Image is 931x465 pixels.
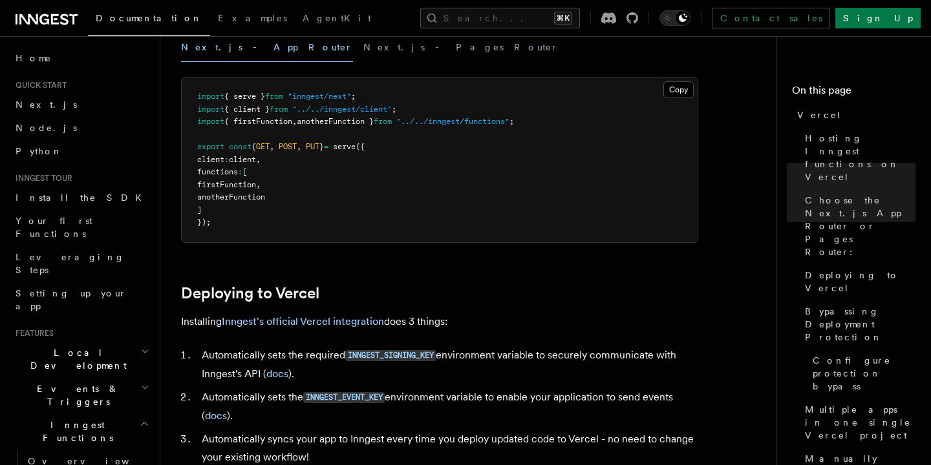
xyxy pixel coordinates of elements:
[197,218,211,227] span: });
[10,186,152,209] a: Install the SDK
[224,155,229,164] span: :
[197,155,224,164] span: client
[197,105,224,114] span: import
[88,4,210,36] a: Documentation
[356,142,365,151] span: ({
[222,315,384,327] a: Inngest's official Vercel integration
[554,12,572,25] kbd: ⌘K
[292,105,392,114] span: "../../inngest/client"
[805,305,915,344] span: Bypassing Deployment Protection
[792,103,915,127] a: Vercel
[256,155,261,164] span: ,
[16,216,92,239] span: Your first Functions
[10,245,152,282] a: Leveraging Steps
[10,139,152,163] a: Python
[345,349,436,361] a: INNGEST_SIGNING_KEY
[10,116,152,139] a: Node.js
[10,46,152,70] a: Home
[363,33,559,62] button: Next.js - Pages Router
[229,155,256,164] span: client
[181,33,353,62] button: Next.js - App Router
[374,117,392,126] span: from
[251,142,256,151] span: {
[800,127,915,189] a: Hosting Inngest functions on Vercel
[324,142,328,151] span: =
[16,252,125,275] span: Leveraging Steps
[805,194,915,258] span: Choose the Next.js App Router or Pages Router:
[813,354,915,393] span: Configure protection bypass
[198,388,698,425] li: Automatically sets the environment variable to enable your application to send events ( ).
[16,99,77,110] span: Next.js
[659,10,690,26] button: Toggle dark mode
[792,83,915,103] h4: On this page
[10,173,72,183] span: Inngest tour
[224,92,265,101] span: { serve }
[16,146,63,156] span: Python
[10,377,152,413] button: Events & Triggers
[10,93,152,116] a: Next.js
[805,269,915,294] span: Deploying to Vercel
[270,142,274,151] span: ,
[10,418,140,444] span: Inngest Functions
[229,142,251,151] span: const
[16,123,77,133] span: Node.js
[712,8,830,28] a: Contact sales
[319,142,324,151] span: }
[205,409,227,422] a: docs
[181,284,319,302] a: Deploying to Vercel
[197,192,265,201] span: anotherFunction
[224,117,292,126] span: { firstFunction
[279,142,297,151] span: POST
[256,180,261,189] span: ,
[297,142,301,151] span: ,
[333,142,356,151] span: serve
[303,13,371,23] span: AgentKit
[197,92,224,101] span: import
[800,398,915,447] a: Multiple apps in one single Vercel project
[96,13,202,23] span: Documentation
[266,367,288,380] a: docs
[224,105,270,114] span: { client }
[10,328,54,338] span: Features
[288,92,351,101] span: "inngest/next"
[16,192,149,203] span: Install the SDK
[800,189,915,263] a: Choose the Next.js App Router or Pages Router:
[10,341,152,377] button: Local Development
[197,180,256,189] span: firstFunction
[10,80,67,90] span: Quick start
[10,209,152,245] a: Your first Functions
[270,105,288,114] span: from
[295,4,379,35] a: AgentKit
[805,132,915,183] span: Hosting Inngest functions on Vercel
[297,117,374,126] span: anotherFunction }
[238,167,242,176] span: :
[306,142,319,151] span: PUT
[808,349,915,398] a: Configure protection bypass
[265,92,283,101] span: from
[16,288,127,311] span: Setting up your app
[210,4,295,35] a: Examples
[197,117,224,126] span: import
[10,413,152,449] button: Inngest Functions
[197,167,238,176] span: functions
[509,117,514,126] span: ;
[292,117,297,126] span: ,
[800,300,915,349] a: Bypassing Deployment Protection
[218,13,287,23] span: Examples
[10,346,141,372] span: Local Development
[303,392,385,403] code: INNGEST_EVENT_KEY
[242,167,247,176] span: [
[256,142,270,151] span: GET
[181,313,698,331] p: Installing does 3 things:
[197,205,202,214] span: ]
[303,391,385,403] a: INNGEST_EVENT_KEY
[10,382,141,408] span: Events & Triggers
[345,350,436,361] code: INNGEST_SIGNING_KEY
[420,8,580,28] button: Search...⌘K
[197,142,224,151] span: export
[835,8,921,28] a: Sign Up
[396,117,509,126] span: "../../inngest/functions"
[800,263,915,300] a: Deploying to Vercel
[198,346,698,383] li: Automatically sets the required environment variable to securely communicate with Inngest's API ( ).
[797,108,842,121] span: Vercel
